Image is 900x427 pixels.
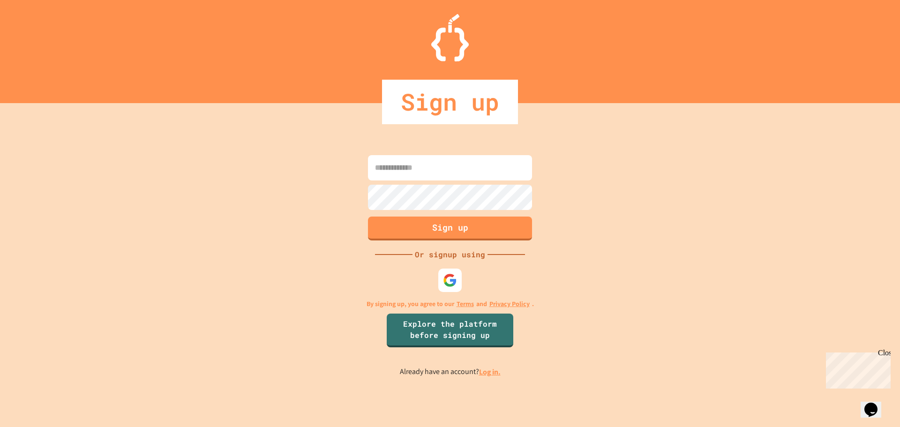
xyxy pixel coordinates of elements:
img: google-icon.svg [443,273,457,287]
div: Sign up [382,80,518,124]
iframe: chat widget [822,349,891,389]
iframe: chat widget [861,390,891,418]
p: Already have an account? [400,366,501,378]
p: By signing up, you agree to our and . [367,299,534,309]
img: Logo.svg [431,14,469,61]
a: Log in. [479,367,501,377]
button: Sign up [368,217,532,240]
div: Or signup using [412,249,487,260]
a: Privacy Policy [489,299,530,309]
a: Terms [457,299,474,309]
a: Explore the platform before signing up [387,314,513,347]
div: Chat with us now!Close [4,4,65,60]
